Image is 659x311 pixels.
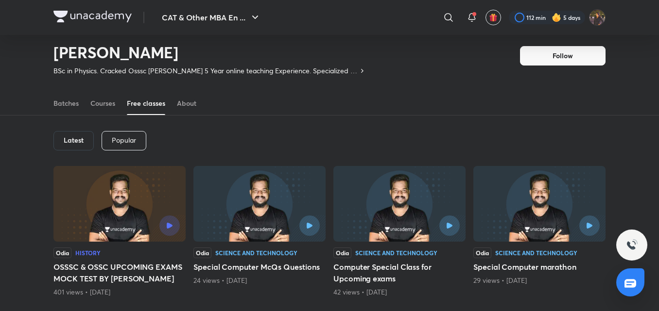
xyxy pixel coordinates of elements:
[90,98,115,108] div: Courses
[333,247,351,258] div: Odia
[53,98,79,108] div: Batches
[156,8,267,27] button: CAT & Other MBA En ...
[489,13,498,22] img: avatar
[333,166,466,297] div: Computer Special Class for Upcoming exams
[626,239,638,251] img: ttu
[53,166,186,297] div: OSSSC & OSSC UPCOMING EXAMS MOCK TEST BY AMIYA SIR
[193,247,211,258] div: Odia
[64,136,84,144] h6: Latest
[552,13,561,22] img: streak
[473,261,606,273] h5: Special Computer marathon
[333,287,466,297] div: 42 views • 1 year ago
[473,247,491,258] div: Odia
[193,261,326,273] h5: Special Computer McQs Questions
[112,136,136,144] p: Popular
[473,276,606,285] div: 29 views • 1 year ago
[53,11,132,25] a: Company Logo
[333,261,466,284] h5: Computer Special Class for Upcoming exams
[495,250,577,256] div: Science and Technology
[127,92,165,115] a: Free classes
[177,98,196,108] div: About
[90,92,115,115] a: Courses
[520,46,606,65] button: Follow
[215,250,297,256] div: Science and Technology
[53,66,358,76] p: BSc in Physics. Cracked Osssc [PERSON_NAME] 5 Year online teaching Experience. Specialized in Men...
[53,287,186,297] div: 401 views • 1 year ago
[53,43,366,62] h2: [PERSON_NAME]
[355,250,437,256] div: Science and Technology
[486,10,501,25] button: avatar
[127,98,165,108] div: Free classes
[53,247,71,258] div: Odia
[75,250,101,256] div: History
[193,166,326,297] div: Special Computer McQs Questions
[553,51,573,61] span: Follow
[53,261,186,284] h5: OSSSC & OSSC UPCOMING EXAMS MOCK TEST BY [PERSON_NAME]
[473,166,606,297] div: Special Computer marathon
[177,92,196,115] a: About
[53,92,79,115] a: Batches
[193,276,326,285] div: 24 views • 1 year ago
[53,11,132,22] img: Company Logo
[589,9,606,26] img: Bhumika Varshney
